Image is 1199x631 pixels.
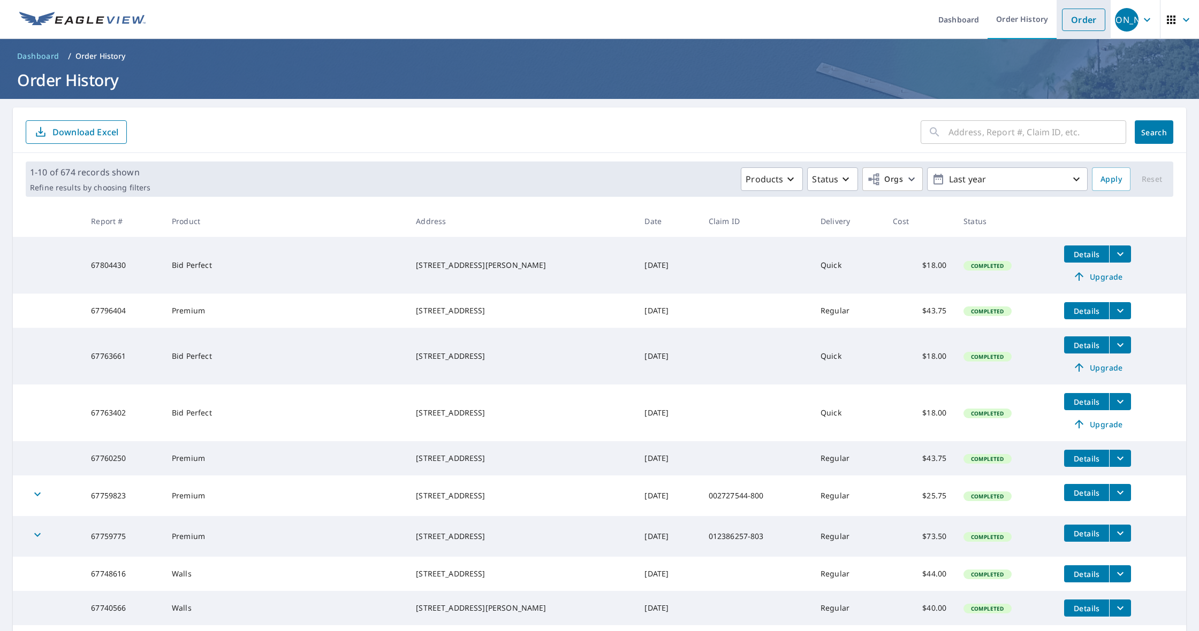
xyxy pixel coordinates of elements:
[30,183,150,193] p: Refine results by choosing filters
[82,205,163,237] th: Report #
[812,237,884,294] td: Quick
[1064,484,1109,501] button: detailsBtn-67759823
[746,173,783,186] p: Products
[416,407,627,418] div: [STREET_ADDRESS]
[1071,306,1103,316] span: Details
[812,328,884,384] td: Quick
[1071,603,1103,613] span: Details
[965,353,1010,360] span: Completed
[1064,415,1131,433] a: Upgrade
[812,557,884,591] td: Regular
[1071,249,1103,259] span: Details
[636,591,700,625] td: [DATE]
[163,591,407,625] td: Walls
[1109,302,1131,319] button: filesDropdownBtn-67796404
[416,531,627,542] div: [STREET_ADDRESS]
[636,294,700,328] td: [DATE]
[965,605,1010,612] span: Completed
[812,475,884,516] td: Regular
[884,591,955,625] td: $40.00
[965,493,1010,500] span: Completed
[636,328,700,384] td: [DATE]
[1109,484,1131,501] button: filesDropdownBtn-67759823
[1064,599,1109,617] button: detailsBtn-67740566
[52,126,118,138] p: Download Excel
[927,167,1088,191] button: Last year
[1071,453,1103,464] span: Details
[1064,450,1109,467] button: detailsBtn-67760250
[884,441,955,475] td: $43.75
[1109,450,1131,467] button: filesDropdownBtn-67760250
[636,557,700,591] td: [DATE]
[1109,336,1131,353] button: filesDropdownBtn-67763661
[1071,418,1125,430] span: Upgrade
[884,328,955,384] td: $18.00
[945,170,1070,189] p: Last year
[1064,336,1109,353] button: detailsBtn-67763661
[26,120,127,144] button: Download Excel
[636,475,700,516] td: [DATE]
[1109,599,1131,617] button: filesDropdownBtn-67740566
[163,205,407,237] th: Product
[163,441,407,475] td: Premium
[636,516,700,557] td: [DATE]
[1143,127,1165,137] span: Search
[1109,245,1131,263] button: filesDropdownBtn-67804430
[807,167,858,191] button: Status
[75,51,126,61] p: Order History
[1115,8,1139,32] div: [PERSON_NAME]
[700,205,812,237] th: Claim ID
[812,591,884,625] td: Regular
[812,173,838,186] p: Status
[948,117,1126,147] input: Address, Report #, Claim ID, etc.
[163,475,407,516] td: Premium
[416,351,627,361] div: [STREET_ADDRESS]
[884,237,955,294] td: $18.00
[163,328,407,384] td: Bid Perfect
[812,294,884,328] td: Regular
[1064,525,1109,542] button: detailsBtn-67759775
[884,516,955,557] td: $73.50
[1064,245,1109,263] button: detailsBtn-67804430
[1109,525,1131,542] button: filesDropdownBtn-67759775
[416,260,627,271] div: [STREET_ADDRESS][PERSON_NAME]
[163,384,407,441] td: Bid Perfect
[68,50,71,63] li: /
[636,441,700,475] td: [DATE]
[741,167,803,191] button: Products
[163,516,407,557] td: Premium
[965,571,1010,578] span: Completed
[1101,173,1122,186] span: Apply
[1064,268,1131,285] a: Upgrade
[636,237,700,294] td: [DATE]
[700,516,812,557] td: 012386257-803
[13,48,1186,65] nav: breadcrumb
[82,475,163,516] td: 67759823
[965,410,1010,417] span: Completed
[416,568,627,579] div: [STREET_ADDRESS]
[1071,340,1103,350] span: Details
[1064,302,1109,319] button: detailsBtn-67796404
[82,384,163,441] td: 67763402
[812,384,884,441] td: Quick
[82,294,163,328] td: 67796404
[965,533,1010,541] span: Completed
[636,205,700,237] th: Date
[884,557,955,591] td: $44.00
[163,557,407,591] td: Walls
[700,475,812,516] td: 002727544-800
[1071,569,1103,579] span: Details
[82,441,163,475] td: 67760250
[636,384,700,441] td: [DATE]
[862,167,923,191] button: Orgs
[1109,393,1131,410] button: filesDropdownBtn-67763402
[1071,270,1125,283] span: Upgrade
[1064,393,1109,410] button: detailsBtn-67763402
[1071,361,1125,374] span: Upgrade
[1092,167,1130,191] button: Apply
[13,69,1186,91] h1: Order History
[955,205,1056,237] th: Status
[13,48,64,65] a: Dashboard
[416,305,627,316] div: [STREET_ADDRESS]
[812,441,884,475] td: Regular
